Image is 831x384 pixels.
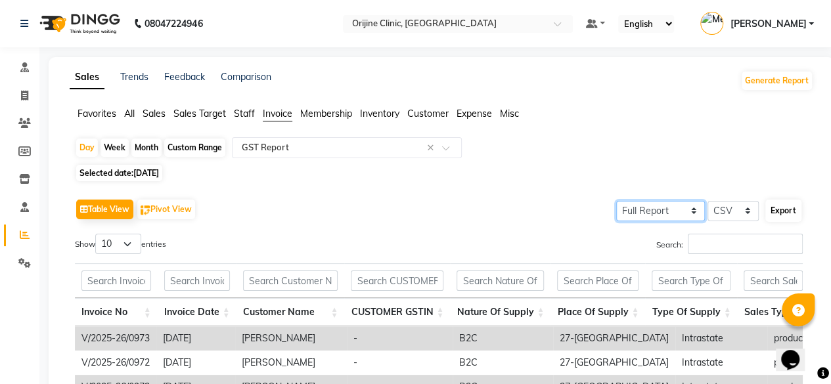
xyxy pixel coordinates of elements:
th: Sales Type: activate to sort column ascending [737,298,809,326]
label: Show entries [75,234,166,254]
input: Search Invoice No [81,270,151,291]
span: Inventory [360,108,399,119]
b: 08047224946 [145,5,202,42]
td: - [347,351,453,375]
td: 27-[GEOGRAPHIC_DATA] [553,351,675,375]
span: Favorites [78,108,116,119]
span: Membership [300,108,352,119]
td: [DATE] [156,351,235,375]
th: Invoice No: activate to sort column ascending [75,298,158,326]
td: Intrastate [675,326,767,351]
th: Nature Of Supply: activate to sort column ascending [450,298,550,326]
img: Meenakshi Dikonda [700,12,723,35]
th: Customer Name: activate to sort column ascending [236,298,345,326]
th: Type Of Supply: activate to sort column ascending [645,298,737,326]
select: Showentries [95,234,141,254]
span: Expense [457,108,492,119]
img: logo [34,5,124,42]
span: [PERSON_NAME] [730,17,806,31]
input: Search Invoice Date [164,270,230,291]
span: Selected date: [76,165,162,181]
div: Day [76,139,98,157]
input: Search Place Of Supply [557,270,639,291]
td: [PERSON_NAME] [235,326,347,351]
td: V/2025-26/0973 [75,326,156,351]
span: Staff [234,108,255,119]
span: Sales Target [173,108,226,119]
td: Intrastate [675,351,767,375]
div: Month [131,139,162,157]
iframe: chat widget [776,331,818,371]
td: 27-[GEOGRAPHIC_DATA] [553,326,675,351]
th: CUSTOMER GSTIN: activate to sort column ascending [344,298,450,326]
button: Export [765,200,801,222]
td: [PERSON_NAME] [235,351,347,375]
a: Trends [120,71,148,83]
label: Search: [656,234,803,254]
span: Sales [143,108,166,119]
span: Clear all [427,141,438,155]
div: Custom Range [164,139,225,157]
a: Feedback [164,71,205,83]
button: Table View [76,200,133,219]
img: pivot.png [141,205,150,215]
td: B2C [453,326,553,351]
input: Search CUSTOMER GSTIN [351,270,443,291]
span: Customer [407,108,449,119]
input: Search Sales Type [744,270,803,291]
input: Search Customer Name [243,270,338,291]
td: V/2025-26/0972 [75,351,156,375]
a: Comparison [221,71,271,83]
button: Generate Report [742,72,812,90]
span: Invoice [263,108,292,119]
span: All [124,108,135,119]
th: Invoice Date: activate to sort column ascending [158,298,236,326]
input: Search Type Of Supply [652,270,730,291]
a: Sales [70,66,104,89]
input: Search Nature Of Supply [457,270,544,291]
td: B2C [453,351,553,375]
input: Search: [688,234,803,254]
div: Week [101,139,129,157]
th: Place Of Supply: activate to sort column ascending [550,298,645,326]
td: [DATE] [156,326,235,351]
button: Pivot View [137,200,195,219]
span: [DATE] [133,168,159,178]
span: Misc [500,108,519,119]
td: - [347,326,453,351]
